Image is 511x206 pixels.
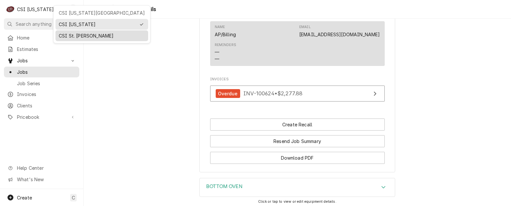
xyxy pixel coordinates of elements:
div: CSI [US_STATE][GEOGRAPHIC_DATA] [59,9,145,16]
a: Go to Job Series [4,78,79,89]
span: Jobs [17,69,76,75]
div: CSI [US_STATE] [59,21,136,28]
span: Job Series [17,80,76,87]
a: Go to Jobs [4,67,79,77]
div: CSI St. [PERSON_NAME] [59,32,145,39]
